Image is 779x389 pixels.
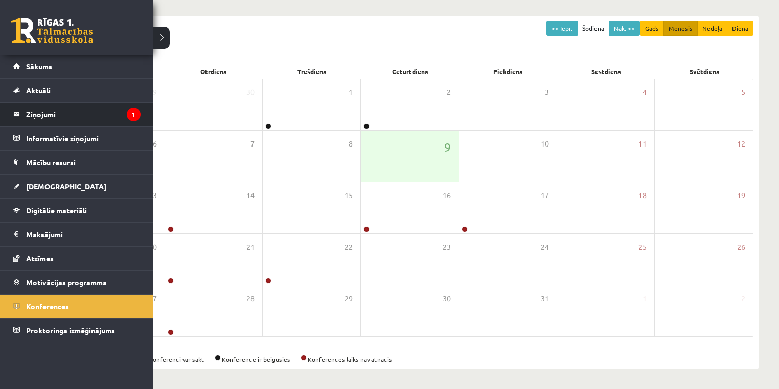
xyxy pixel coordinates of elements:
span: 15 [345,190,353,201]
span: 31 [541,293,549,304]
span: 5 [741,87,745,98]
span: 25 [638,241,647,253]
span: Konferences [26,302,69,311]
span: [DEMOGRAPHIC_DATA] [26,182,106,191]
a: [DEMOGRAPHIC_DATA] [13,175,141,198]
span: 24 [541,241,549,253]
a: Ziņojumi1 [13,103,141,126]
span: 1 [643,293,647,304]
span: Proktoringa izmēģinājums [26,326,115,335]
span: 21 [246,241,255,253]
span: 10 [541,138,549,150]
span: Digitālie materiāli [26,206,87,215]
button: Šodiena [577,21,609,36]
span: 3 [545,87,549,98]
a: Proktoringa izmēģinājums [13,319,141,342]
a: Atzīmes [13,247,141,270]
div: Otrdiena [165,64,263,79]
div: Trešdiena [263,64,361,79]
a: Maksājumi [13,223,141,246]
a: Digitālie materiāli [13,199,141,222]
span: 1 [349,87,353,98]
span: Atzīmes [26,254,54,263]
div: Oktobris 2025 [66,21,753,44]
span: 30 [246,87,255,98]
a: Mācību resursi [13,151,141,174]
div: Sestdiena [557,64,655,79]
div: Svētdiena [655,64,753,79]
button: Mēnesis [663,21,698,36]
a: Konferences [13,295,141,318]
span: Sākums [26,62,52,71]
span: 2 [447,87,451,98]
span: 8 [349,138,353,150]
span: 9 [444,138,451,156]
span: 28 [246,293,255,304]
button: Gads [640,21,664,36]
span: 4 [643,87,647,98]
i: 1 [127,108,141,121]
legend: Informatīvie ziņojumi [26,127,141,150]
span: 16 [443,190,451,201]
span: 26 [737,241,745,253]
span: Mācību resursi [26,158,76,167]
div: Piekdiena [459,64,557,79]
span: 2 [741,293,745,304]
button: << Iepr. [546,21,578,36]
a: Aktuāli [13,79,141,102]
button: Nāk. >> [609,21,640,36]
span: Aktuāli [26,86,51,95]
span: Motivācijas programma [26,278,107,287]
div: Konference ir aktīva Konferenci var sākt Konference ir beigusies Konferences laiks nav atnācis [66,355,753,364]
a: Sākums [13,55,141,78]
a: Motivācijas programma [13,271,141,294]
span: 22 [345,241,353,253]
span: 12 [737,138,745,150]
legend: Maksājumi [26,223,141,246]
span: 6 [153,138,157,150]
span: 30 [443,293,451,304]
span: 11 [638,138,647,150]
a: Rīgas 1. Tālmācības vidusskola [11,18,93,43]
span: 7 [250,138,255,150]
span: 18 [638,190,647,201]
span: 29 [345,293,353,304]
span: 23 [443,241,451,253]
span: 14 [246,190,255,201]
span: 17 [541,190,549,201]
a: Informatīvie ziņojumi [13,127,141,150]
button: Diena [727,21,753,36]
button: Nedēļa [697,21,727,36]
span: 19 [737,190,745,201]
div: Ceturtdiena [361,64,459,79]
legend: Ziņojumi [26,103,141,126]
